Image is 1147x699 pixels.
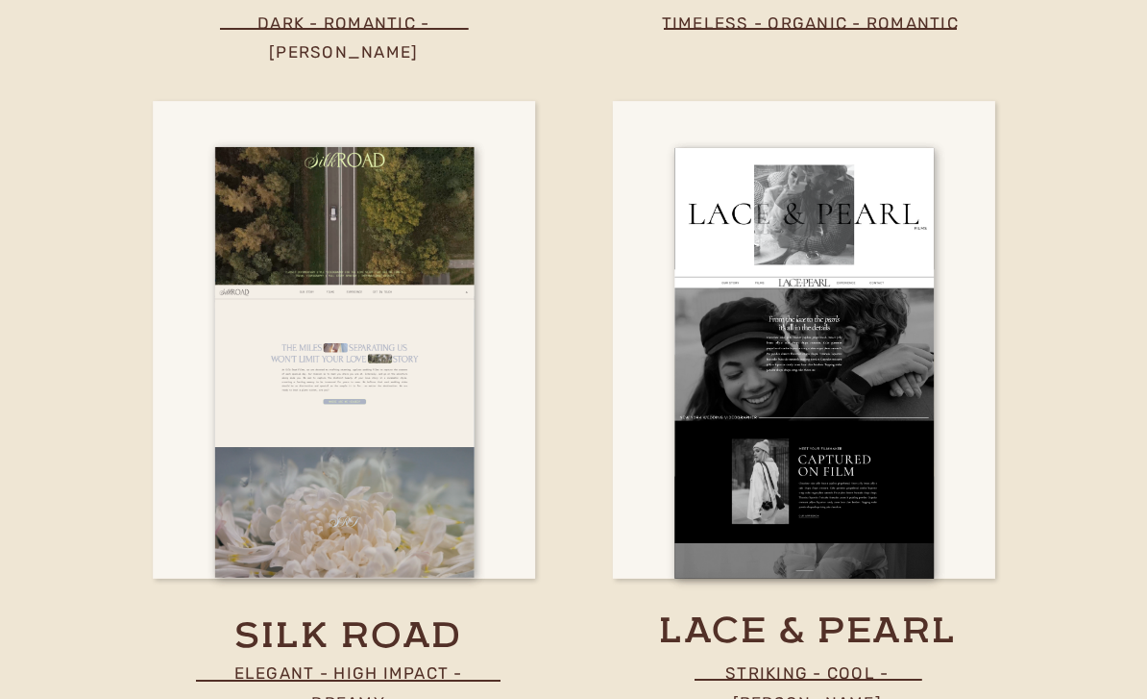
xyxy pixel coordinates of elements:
[657,8,964,36] p: timeless - organic - romantic
[117,173,593,241] h2: Designed to
[117,133,593,174] h2: Built to perform
[183,8,504,36] p: dark - romantic - [PERSON_NAME]
[101,235,608,328] h2: stand out
[195,659,501,687] p: elegant - high impact - dreamy
[614,609,1002,646] a: lace & pearl
[654,659,961,687] p: striking - COOL - [PERSON_NAME]
[198,613,499,661] a: silk road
